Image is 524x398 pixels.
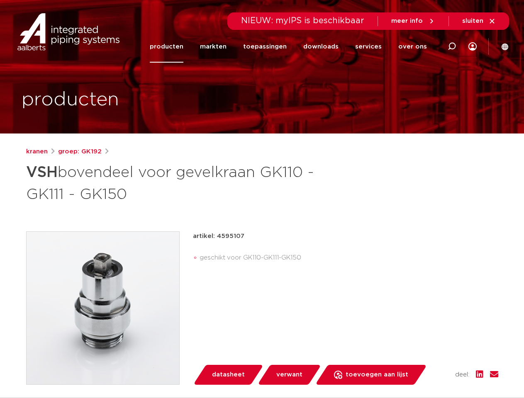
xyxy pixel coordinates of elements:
a: services [355,31,382,63]
a: over ons [398,31,427,63]
a: producten [150,31,183,63]
span: deel: [455,370,469,380]
a: kranen [26,147,48,157]
nav: Menu [150,31,427,63]
span: NIEUW: myIPS is beschikbaar [241,17,364,25]
a: sluiten [462,17,496,25]
img: Product Image for VSH bovendeel voor gevelkraan GK110 - GK111 - GK150 [27,232,179,384]
strong: VSH [26,165,58,180]
span: meer info [391,18,423,24]
span: toevoegen aan lijst [346,368,408,381]
a: markten [200,31,227,63]
a: downloads [303,31,339,63]
a: verwant [257,365,321,385]
span: sluiten [462,18,483,24]
h1: bovendeel voor gevelkraan GK110 - GK111 - GK150 [26,160,338,205]
p: artikel: 4595107 [193,231,244,241]
span: verwant [276,368,302,381]
a: meer info [391,17,435,25]
li: geschikt voor GK110-GK111-GK150 [200,251,498,265]
a: toepassingen [243,31,287,63]
a: groep: GK192 [58,147,102,157]
a: datasheet [193,365,263,385]
h1: producten [22,87,119,113]
span: datasheet [212,368,245,381]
